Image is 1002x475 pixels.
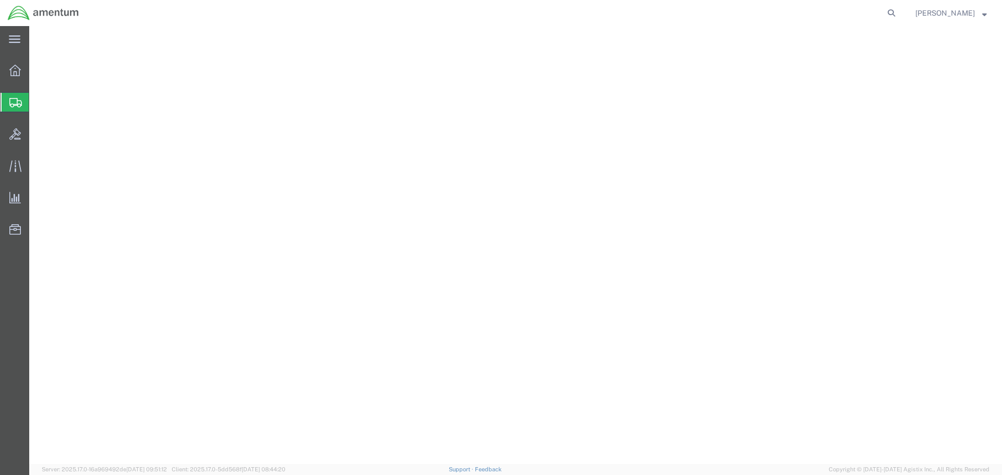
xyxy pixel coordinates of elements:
span: [DATE] 09:51:12 [126,466,167,472]
img: logo [7,5,79,21]
iframe: FS Legacy Container [29,26,1002,464]
a: Support [449,466,475,472]
span: Ernesto Garcia [915,7,975,19]
span: Server: 2025.17.0-16a969492de [42,466,167,472]
span: [DATE] 08:44:20 [242,466,285,472]
a: Feedback [475,466,502,472]
span: Client: 2025.17.0-5dd568f [172,466,285,472]
span: Copyright © [DATE]-[DATE] Agistix Inc., All Rights Reserved [829,465,989,474]
button: [PERSON_NAME] [915,7,987,19]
